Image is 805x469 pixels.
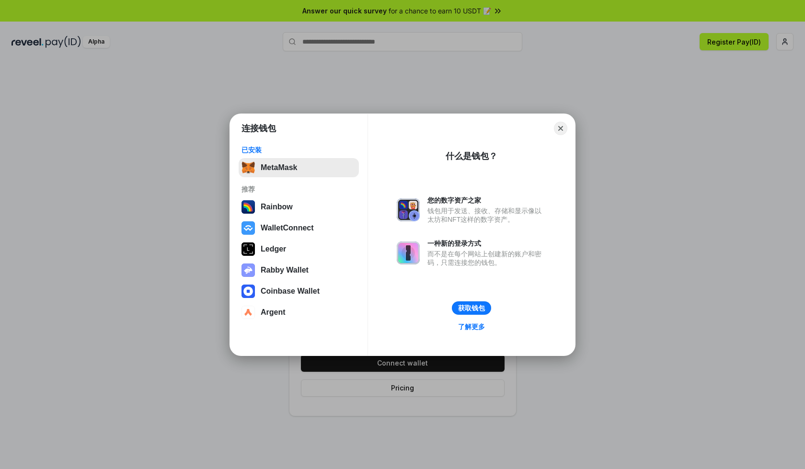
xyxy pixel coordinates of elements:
[239,158,359,177] button: MetaMask
[239,261,359,280] button: Rabby Wallet
[241,185,356,194] div: 推荐
[452,320,491,333] a: 了解更多
[239,197,359,217] button: Rainbow
[261,266,309,275] div: Rabby Wallet
[241,146,356,154] div: 已安装
[261,224,314,232] div: WalletConnect
[261,245,286,253] div: Ledger
[241,161,255,174] img: svg+xml,%3Csvg%20fill%3D%22none%22%20height%3D%2233%22%20viewBox%3D%220%200%2035%2033%22%20width%...
[241,285,255,298] img: svg+xml,%3Csvg%20width%3D%2228%22%20height%3D%2228%22%20viewBox%3D%220%200%2028%2028%22%20fill%3D...
[397,198,420,221] img: svg+xml,%3Csvg%20xmlns%3D%22http%3A%2F%2Fwww.w3.org%2F2000%2Fsvg%22%20fill%3D%22none%22%20viewBox...
[239,303,359,322] button: Argent
[397,241,420,264] img: svg+xml,%3Csvg%20xmlns%3D%22http%3A%2F%2Fwww.w3.org%2F2000%2Fsvg%22%20fill%3D%22none%22%20viewBox...
[427,250,546,267] div: 而不是在每个网站上创建新的账户和密码，只需连接您的钱包。
[241,242,255,256] img: svg+xml,%3Csvg%20xmlns%3D%22http%3A%2F%2Fwww.w3.org%2F2000%2Fsvg%22%20width%3D%2228%22%20height%3...
[427,239,546,248] div: 一种新的登录方式
[241,200,255,214] img: svg+xml,%3Csvg%20width%3D%22120%22%20height%3D%22120%22%20viewBox%3D%220%200%20120%20120%22%20fil...
[241,123,276,134] h1: 连接钱包
[239,218,359,238] button: WalletConnect
[241,306,255,319] img: svg+xml,%3Csvg%20width%3D%2228%22%20height%3D%2228%22%20viewBox%3D%220%200%2028%2028%22%20fill%3D...
[427,196,546,205] div: 您的数字资产之家
[261,203,293,211] div: Rainbow
[446,150,497,162] div: 什么是钱包？
[261,287,320,296] div: Coinbase Wallet
[241,221,255,235] img: svg+xml,%3Csvg%20width%3D%2228%22%20height%3D%2228%22%20viewBox%3D%220%200%2028%2028%22%20fill%3D...
[239,240,359,259] button: Ledger
[458,304,485,312] div: 获取钱包
[241,263,255,277] img: svg+xml,%3Csvg%20xmlns%3D%22http%3A%2F%2Fwww.w3.org%2F2000%2Fsvg%22%20fill%3D%22none%22%20viewBox...
[261,163,297,172] div: MetaMask
[239,282,359,301] button: Coinbase Wallet
[554,122,567,135] button: Close
[427,206,546,224] div: 钱包用于发送、接收、存储和显示像以太坊和NFT这样的数字资产。
[458,322,485,331] div: 了解更多
[261,308,286,317] div: Argent
[452,301,491,315] button: 获取钱包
